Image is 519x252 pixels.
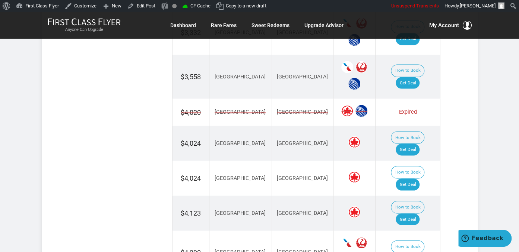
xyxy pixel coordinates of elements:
span: [GEOGRAPHIC_DATA] [277,108,328,116]
span: [GEOGRAPHIC_DATA] [277,175,328,181]
img: First Class Flyer [48,18,121,26]
span: [GEOGRAPHIC_DATA] [277,73,328,80]
span: [GEOGRAPHIC_DATA] [215,175,266,181]
span: $4,020 [181,107,201,117]
span: $4,123 [181,209,201,217]
a: Get Deal [396,77,420,89]
span: United [348,34,360,46]
span: [GEOGRAPHIC_DATA] [215,108,266,116]
span: Japan Airlines [355,61,367,73]
span: American Airlines [341,61,353,73]
button: My Account [429,21,472,30]
span: $4,024 [181,174,201,182]
a: Upgrade Advisor [304,19,344,32]
a: Get Deal [396,178,420,190]
span: [GEOGRAPHIC_DATA] [215,140,266,146]
span: Air Canada [341,105,353,117]
a: Dashboard [170,19,196,32]
span: Japan Airlines [355,237,367,249]
span: Air Canada [348,171,360,183]
iframe: Opens a widget where you can find more information [458,230,512,248]
a: Get Deal [396,213,420,225]
span: American Airlines [341,237,353,249]
span: United [355,105,367,117]
span: $3,558 [181,72,201,80]
span: Unsuspend Transients [391,3,439,9]
small: Anyone Can Upgrade [48,27,121,32]
a: Get Deal [396,143,420,155]
span: My Account [429,21,459,30]
span: [GEOGRAPHIC_DATA] [277,140,328,146]
a: Rare Fares [211,19,237,32]
a: Sweet Redeems [251,19,289,32]
button: How to Book [391,64,424,77]
span: Air Canada [348,136,360,148]
span: United [348,78,360,90]
span: [GEOGRAPHIC_DATA] [215,73,266,80]
span: [GEOGRAPHIC_DATA] [277,210,328,216]
span: Air Canada [348,206,360,218]
button: How to Book [391,201,424,213]
a: First Class FlyerAnyone Can Upgrade [48,18,121,33]
button: How to Book [391,166,424,178]
span: [PERSON_NAME] [460,3,496,9]
button: How to Book [391,131,424,144]
span: $4,024 [181,139,201,147]
span: [GEOGRAPHIC_DATA] [215,210,266,216]
span: Expired [399,109,417,115]
a: Get Deal [396,33,420,45]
